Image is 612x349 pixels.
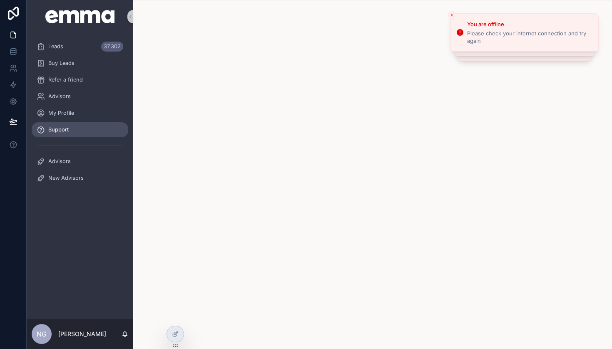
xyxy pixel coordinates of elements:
span: New Advisors [48,175,84,181]
div: 37 302 [101,42,123,52]
span: Advisors [48,158,71,165]
a: My Profile [32,106,128,121]
a: New Advisors [32,171,128,186]
span: Advisors [48,93,71,100]
a: Buy Leads [32,56,128,71]
a: Leads37 302 [32,39,128,54]
span: My Profile [48,110,74,116]
div: You are offline [467,20,592,29]
div: scrollable content [27,33,133,196]
a: Advisors [32,154,128,169]
button: Close toast [448,11,456,19]
img: App logo [45,10,115,23]
span: Buy Leads [48,60,75,67]
span: Refer a friend [48,77,83,83]
span: Support [48,126,69,133]
a: Advisors [32,89,128,104]
span: Leads [48,43,63,50]
span: NG [37,329,47,339]
p: [PERSON_NAME] [58,330,106,338]
div: Please check your internet connection and try again [467,30,592,45]
a: Support [32,122,128,137]
a: Refer a friend [32,72,128,87]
